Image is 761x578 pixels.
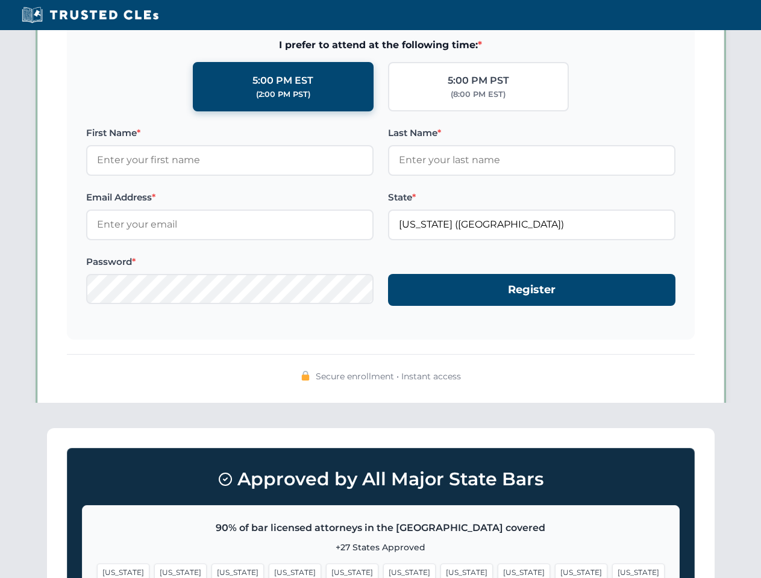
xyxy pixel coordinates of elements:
[256,89,310,101] div: (2:00 PM PST)
[388,210,675,240] input: Florida (FL)
[86,145,374,175] input: Enter your first name
[301,371,310,381] img: 🔒
[97,541,665,554] p: +27 States Approved
[316,370,461,383] span: Secure enrollment • Instant access
[86,37,675,53] span: I prefer to attend at the following time:
[97,520,665,536] p: 90% of bar licensed attorneys in the [GEOGRAPHIC_DATA] covered
[388,126,675,140] label: Last Name
[451,89,506,101] div: (8:00 PM EST)
[86,255,374,269] label: Password
[86,210,374,240] input: Enter your email
[86,126,374,140] label: First Name
[388,274,675,306] button: Register
[388,190,675,205] label: State
[86,190,374,205] label: Email Address
[82,463,680,496] h3: Approved by All Major State Bars
[448,73,509,89] div: 5:00 PM PST
[252,73,313,89] div: 5:00 PM EST
[388,145,675,175] input: Enter your last name
[18,6,162,24] img: Trusted CLEs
